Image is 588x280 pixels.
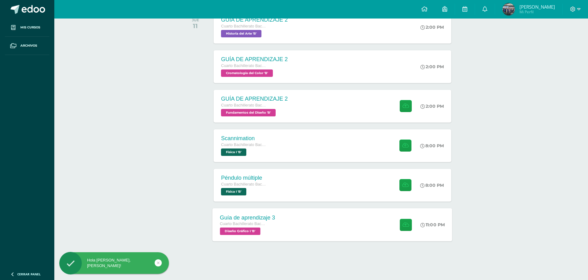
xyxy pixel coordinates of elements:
span: Archivos [20,43,37,48]
div: 2:00 PM [420,64,444,69]
div: JUE [192,18,199,22]
div: 2:00 PM [420,103,444,109]
div: Scannimation [221,135,267,142]
span: Cuarto Bachillerato Bachillerato en CCLL con Orientación en Diseño Gráfico [221,103,267,107]
span: Cuarto Bachillerato Bachillerato en CCLL con Orientación en Diseño Gráfico [221,24,267,28]
div: 11 [192,22,199,30]
span: [PERSON_NAME] [519,4,555,10]
div: 8:00 PM [420,182,444,188]
span: Historia del Arte 'B' [221,30,261,37]
span: Mis cursos [20,25,40,30]
div: GUÍA DE APRENDIZAJE 2 [221,17,288,23]
div: 2:00 PM [420,24,444,30]
div: 8:00 PM [420,143,444,148]
div: 11:00 PM [421,222,445,228]
div: Guía de aprendizaje 3 [220,214,275,221]
span: Cromatología del Color 'B' [221,69,273,77]
div: Hola [PERSON_NAME], [PERSON_NAME]! [59,257,169,269]
span: Física I 'B' [221,148,246,156]
span: Diseño Gráfico I 'B' [220,228,261,235]
span: Fundamentos del Diseño 'B' [221,109,276,116]
div: GUÍA DE APRENDIZAJE 2 [221,96,288,102]
span: Física I 'B' [221,188,246,195]
span: Cuarto Bachillerato Bachillerato en CCLL con Orientación en Diseño Gráfico [220,222,267,226]
a: Mis cursos [5,19,49,37]
img: b717bde8f5ae4cc7d854b428a2b5fc4c.png [503,3,515,15]
div: Péndulo múltiple [221,175,267,181]
div: GUÍA DE APRENDIZAJE 2 [221,56,288,63]
span: Cuarto Bachillerato Bachillerato en CCLL con Orientación en Diseño Gráfico [221,182,267,186]
span: Cuarto Bachillerato Bachillerato en CCLL con Orientación en Diseño Gráfico [221,64,267,68]
span: Cuarto Bachillerato Bachillerato en CCLL con Orientación en Diseño Gráfico [221,143,267,147]
a: Archivos [5,37,49,55]
span: Cerrar panel [17,272,41,276]
span: Mi Perfil [519,9,555,15]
